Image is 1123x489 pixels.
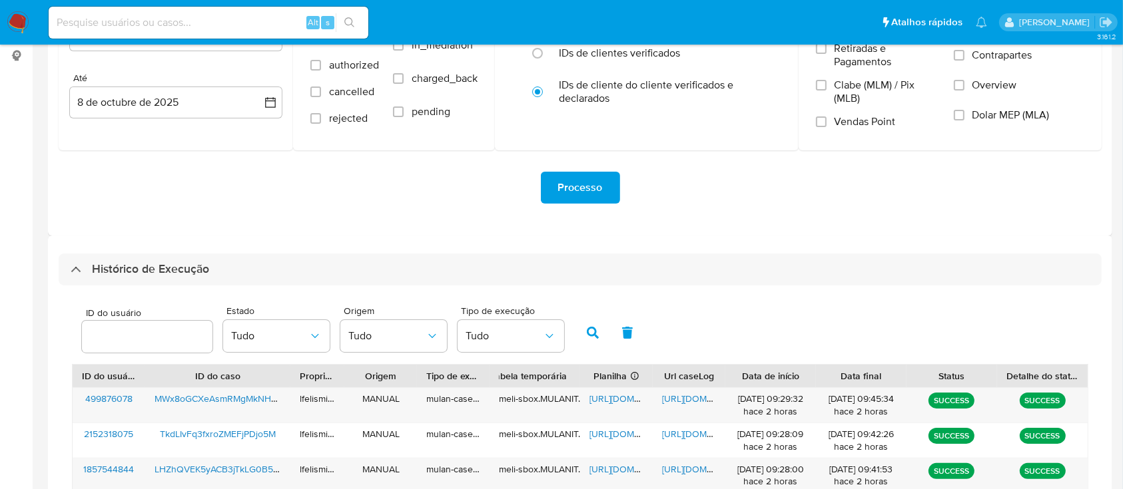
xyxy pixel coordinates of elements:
[1019,16,1094,29] p: laisa.felismino@mercadolivre.com
[326,16,330,29] span: s
[1099,15,1113,29] a: Sair
[891,15,962,29] span: Atalhos rápidos
[1097,31,1116,42] span: 3.161.2
[308,16,318,29] span: Alt
[976,17,987,28] a: Notificações
[49,14,368,31] input: Pesquise usuários ou casos...
[336,13,363,32] button: search-icon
